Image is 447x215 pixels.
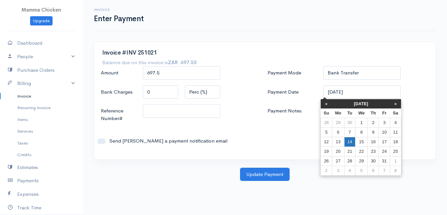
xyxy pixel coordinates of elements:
th: Th [368,108,379,118]
td: 12 [321,137,332,147]
td: 14 [344,137,355,147]
th: « [321,99,332,108]
td: 29 [355,156,368,166]
td: 27 [332,156,344,166]
h6: Invoice [94,8,144,12]
h7: Balance due on this invoice is [102,59,197,65]
th: » [390,99,401,108]
th: Su [321,108,332,118]
th: [DATE] [332,99,390,108]
td: 21 [344,147,355,156]
td: 17 [379,137,390,147]
th: Fr [379,108,390,118]
td: 1 [355,118,368,127]
td: 5 [355,166,368,175]
td: 8 [355,127,368,137]
td: 20 [332,147,344,156]
td: 3 [332,166,344,175]
th: Mo [332,108,344,118]
h3: Invoice #INV 251021 [102,50,427,56]
td: 24 [379,147,390,156]
label: Payment Notes [264,104,320,124]
strong: ZAR 697.50 [168,59,197,65]
td: 30 [344,118,355,127]
td: 8 [390,166,401,175]
td: 7 [344,127,355,137]
td: 22 [355,147,368,156]
td: 9 [368,127,379,137]
td: 29 [332,118,344,127]
td: 18 [390,137,401,147]
td: 15 [355,137,368,147]
td: 7 [379,166,390,175]
label: Payment Mode [264,66,320,80]
td: 28 [321,118,332,127]
td: 31 [379,156,390,166]
td: 6 [368,166,379,175]
td: 10 [379,127,390,137]
button: Update Payment [240,168,290,181]
h1: Enter Payment [94,15,144,23]
td: 2 [368,118,379,127]
label: Send [PERSON_NAME] a payment notification email [105,137,259,145]
a: Upgrade [30,16,53,26]
td: 6 [332,127,344,137]
td: 1 [390,156,401,166]
label: Amount [98,66,140,80]
td: 19 [321,147,332,156]
td: 3 [379,118,390,127]
td: 11 [390,127,401,137]
td: 30 [368,156,379,166]
td: 25 [390,147,401,156]
td: 4 [390,118,401,127]
th: We [355,108,368,118]
td: 26 [321,156,332,166]
td: 28 [344,156,355,166]
span: Mamma Chicken [21,7,61,13]
td: 2 [321,166,332,175]
td: 4 [344,166,355,175]
td: 16 [368,137,379,147]
label: Payment Date [264,85,320,99]
td: 5 [321,127,332,137]
th: Sa [390,108,401,118]
label: Reference Number# [98,104,140,125]
label: Bank Charges [98,85,140,99]
td: 13 [332,137,344,147]
td: 23 [368,147,379,156]
th: Tu [344,108,355,118]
